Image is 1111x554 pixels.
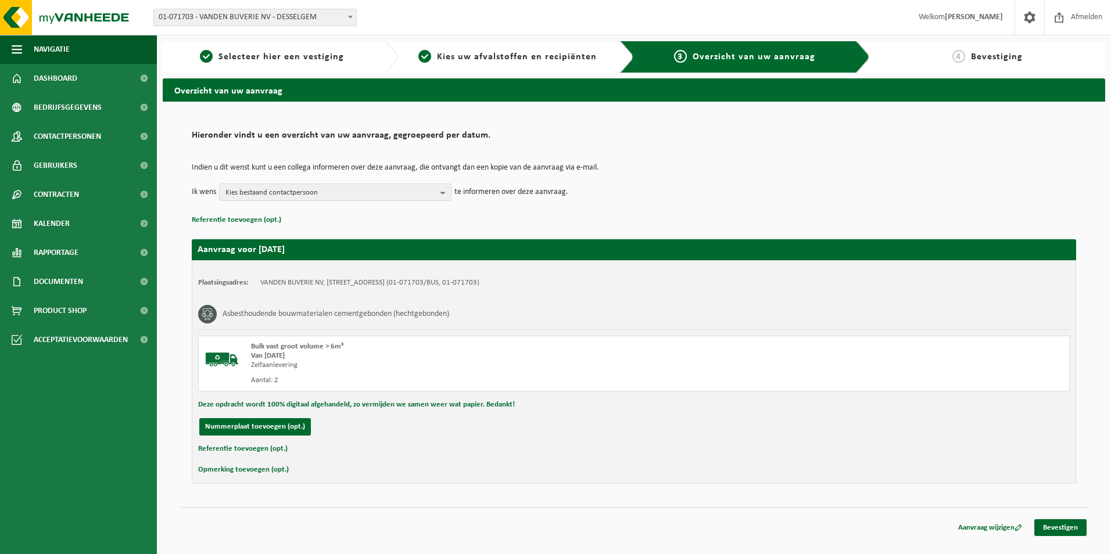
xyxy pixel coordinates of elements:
[192,213,281,228] button: Referentie toevoegen (opt.)
[219,184,451,201] button: Kies bestaand contactpersoon
[34,64,77,93] span: Dashboard
[225,184,436,202] span: Kies bestaand contactpersoon
[251,361,680,370] div: Zelfaanlevering
[223,305,449,323] h3: Asbesthoudende bouwmaterialen cementgebonden (hechtgebonden)
[418,50,431,63] span: 2
[154,9,356,26] span: 01-071703 - VANDEN BUVERIE NV - DESSELGEM
[34,93,102,122] span: Bedrijfsgegevens
[34,238,78,267] span: Rapportage
[198,397,515,412] button: Deze opdracht wordt 100% digitaal afgehandeld, zo vermijden we samen weer wat papier. Bedankt!
[34,35,70,64] span: Navigatie
[34,325,128,354] span: Acceptatievoorwaarden
[198,462,289,477] button: Opmerking toevoegen (opt.)
[205,342,239,377] img: BL-SO-LV.png
[198,279,249,286] strong: Plaatsingsadres:
[192,164,1076,172] p: Indien u dit wenst kunt u een collega informeren over deze aanvraag, die ontvangt dan een kopie v...
[971,52,1023,62] span: Bevestiging
[192,184,216,201] p: Ik wens
[218,52,344,62] span: Selecteer hier een vestiging
[1034,519,1087,536] a: Bevestigen
[34,209,70,238] span: Kalender
[945,13,1003,21] strong: [PERSON_NAME]
[674,50,687,63] span: 3
[200,50,213,63] span: 1
[437,52,597,62] span: Kies uw afvalstoffen en recipiënten
[404,50,611,64] a: 2Kies uw afvalstoffen en recipiënten
[34,267,83,296] span: Documenten
[260,278,479,287] td: VANDEN BUVERIE NV, [STREET_ADDRESS] (01-071703/BUS, 01-071703)
[198,245,285,254] strong: Aanvraag voor [DATE]
[199,418,311,436] button: Nummerplaat toevoegen (opt.)
[169,50,375,64] a: 1Selecteer hier een vestiging
[251,352,285,359] strong: Van [DATE]
[693,52,815,62] span: Overzicht van uw aanvraag
[34,122,101,151] span: Contactpersonen
[34,180,79,209] span: Contracten
[34,151,77,180] span: Gebruikers
[192,131,1076,146] h2: Hieronder vindt u een overzicht van uw aanvraag, gegroepeerd per datum.
[251,376,680,385] div: Aantal: 2
[454,184,568,201] p: te informeren over deze aanvraag.
[251,343,343,350] span: Bulk vast groot volume > 6m³
[163,78,1105,101] h2: Overzicht van uw aanvraag
[949,519,1031,536] a: Aanvraag wijzigen
[198,441,288,456] button: Referentie toevoegen (opt.)
[34,296,87,325] span: Product Shop
[153,9,357,26] span: 01-071703 - VANDEN BUVERIE NV - DESSELGEM
[952,50,965,63] span: 4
